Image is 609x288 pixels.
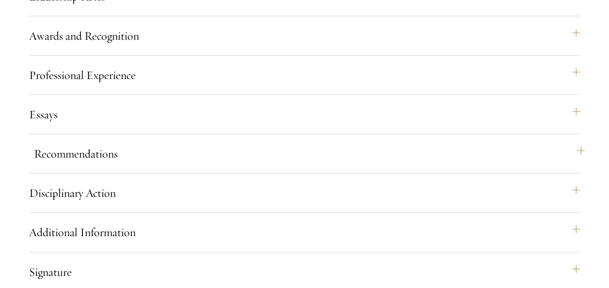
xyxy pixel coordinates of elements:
button: Awards and Recognition [29,24,580,48]
button: Signature [29,260,580,284]
button: Additional Information [29,221,580,244]
button: Recommendations [34,142,585,165]
button: Essays [29,103,580,126]
button: Professional Experience [29,64,580,87]
button: Disciplinary Action [29,181,580,205]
